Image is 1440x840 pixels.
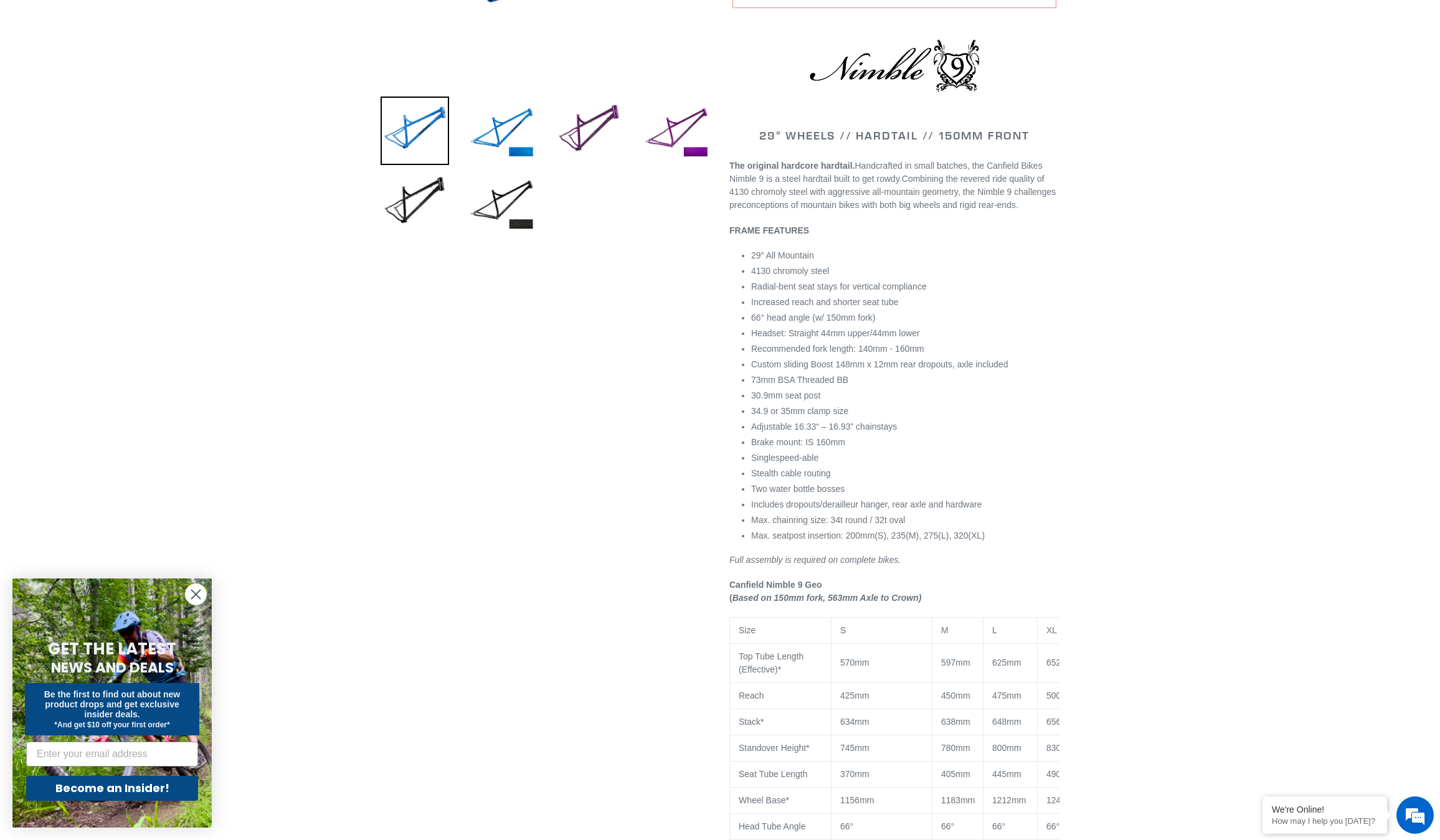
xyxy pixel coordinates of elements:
[840,795,874,805] span: 1156mm
[941,795,975,805] span: 1183mm
[1272,805,1378,814] div: We're Online!
[751,375,848,385] span: 73mm BSA Threaded BB
[729,161,855,171] strong: The original hardcore hardtail.
[932,617,983,643] td: M
[751,344,924,354] span: Recommended fork length: 140mm - 160mm
[739,651,803,674] span: Top Tube Length (Effective)*
[751,390,820,400] span: 30.9mm seat post
[840,717,869,727] span: 634mm
[751,359,1008,369] span: Custom sliding Boost 148mm x 12mm rear dropouts, axle included
[751,313,875,323] span: 66° head angle (w/ 150mm fork)
[840,658,869,668] span: 570mm
[44,689,181,719] span: Be the first to find out about new product drops and get exclusive insider deals.
[729,161,1043,184] span: Handcrafted in small batches, the Canfield Bikes Nimble 9 is a steel hardtail built to get rowdy.
[739,717,764,727] span: Stack*
[751,453,818,463] span: Singlespeed-able
[51,658,174,677] span: NEWS AND DEALS
[992,743,1021,753] span: 800mm
[72,157,172,283] span: We're online!
[185,583,207,605] button: Close dialog
[739,769,808,779] span: Seat Tube Length
[732,593,922,603] i: Based on 150mm fork, 563mm Axle to Crown)
[204,6,234,36] div: Minimize live chat window
[1046,743,1076,753] span: 830mm
[759,128,1030,143] span: 29" WHEELS // HARDTAIL // 150MM FRONT
[1046,795,1080,805] span: 1241mm
[751,468,831,478] span: Stealth cable routing
[941,769,970,779] span: 405mm
[751,250,814,260] span: 29″ All Mountain
[941,743,970,753] span: 780mm
[751,297,899,307] span: Increased reach and shorter seat tube
[729,555,901,565] em: Full assembly is required on complete bikes.
[840,743,869,753] span: 745mm
[941,658,970,668] span: 597mm
[992,717,1021,727] span: 648mm
[831,617,932,643] td: S
[992,795,1026,805] span: 1212mm
[751,499,982,509] span: Includes dropouts/derailleur hanger, rear axle and hardware
[1272,816,1378,826] p: How may I help you today?
[983,617,1038,643] td: L
[751,436,1059,449] li: Brake mount: IS 160mm
[840,821,853,831] span: 66°
[992,691,1021,701] span: 475mm
[941,691,970,701] span: 450mm
[751,483,1059,496] li: Two water bottle bosses
[941,821,954,831] span: 66°
[40,62,71,93] img: d_696896380_company_1647369064580_696896380
[1046,769,1076,779] span: 490mm
[26,776,198,801] button: Become an Insider!
[1046,821,1059,831] span: 66°
[468,169,536,237] img: Load image into Gallery viewer, NIMBLE 9 - Frameset
[1046,717,1076,727] span: 656mm
[1038,617,1119,643] td: XL
[739,743,810,753] span: Standover Height*
[48,638,176,660] span: GET THE LATEST
[642,97,711,165] img: Load image into Gallery viewer, NIMBLE 9 - Frameset
[729,174,1056,210] span: Combining the revered ride quality of 4130 chromoly steel with aggressive all-mountain geometry, ...
[1046,691,1076,701] span: 500mm
[468,97,536,165] img: Load image into Gallery viewer, NIMBLE 9 - Frameset
[26,742,198,767] input: Enter your email address
[729,225,809,235] b: FRAME FEATURES
[381,97,449,165] img: Load image into Gallery viewer, NIMBLE 9 - Frameset
[83,70,228,86] div: Chat with us now
[1046,658,1076,668] span: 652mm
[555,97,623,165] img: Load image into Gallery viewer, NIMBLE 9 - Frameset
[14,68,32,87] div: Navigation go back
[751,422,897,432] span: Adjustable 16.33“ – 16.93” chainstays
[751,531,985,540] span: Max. seatpost insertion: 200mm(S), 235(M), 275(L), 320(XL)
[730,617,831,643] td: Size
[751,515,905,525] span: Max. chainring size: 34t round / 32t oval
[992,821,1005,831] span: 66°
[751,281,927,291] span: Radial-bent seat stays for vertical compliance
[751,406,848,416] span: 34.9 or 35mm clamp size
[751,328,920,338] span: Headset: Straight 44mm upper/44mm lower
[729,580,822,603] b: Canfield Nimble 9 Geo (
[992,769,1021,779] span: 445mm
[992,658,1021,668] span: 625mm
[6,340,237,384] textarea: Type your message and hit 'Enter'
[840,769,869,779] span: 370mm
[739,821,805,831] span: Head Tube Angle
[739,691,764,701] span: Reach
[941,717,970,727] span: 638mm
[381,169,449,237] img: Load image into Gallery viewer, NIMBLE 9 - Frameset
[54,720,169,729] span: *And get $10 off your first order*
[739,795,789,805] span: Wheel Base*
[840,691,869,701] span: 425mm
[751,266,829,276] span: 4130 chromoly steel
